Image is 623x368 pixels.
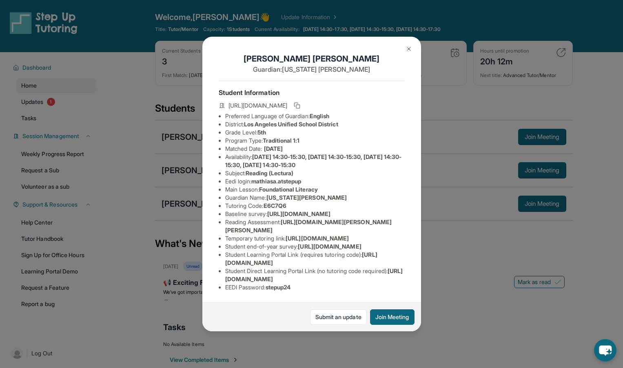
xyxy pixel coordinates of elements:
li: Baseline survey : [225,210,405,218]
span: [URL][DOMAIN_NAME] [267,210,330,217]
span: [URL][DOMAIN_NAME][PERSON_NAME][PERSON_NAME] [225,218,392,234]
span: [DATE] 14:30-15:30, [DATE] 14:30-15:30, [DATE] 14:30-15:30, [DATE] 14:30-15:30 [225,153,402,168]
h4: Student Information [219,88,405,97]
span: stepup24 [266,284,291,291]
button: chat-button [594,339,616,361]
span: E6C7Q6 [264,202,286,209]
li: Grade Level: [225,128,405,137]
li: Student end-of-year survey : [225,242,405,251]
span: [URL][DOMAIN_NAME] [298,243,361,250]
span: Traditional 1:1 [263,137,299,144]
button: Join Meeting [370,309,415,325]
span: Reading (Lectura) [246,170,293,176]
img: Close Icon [406,46,412,52]
span: [URL][DOMAIN_NAME] [286,235,349,242]
li: EEDI Password : [225,283,405,291]
li: Subject : [225,169,405,177]
button: Copy link [292,101,302,110]
li: Eedi login : [225,177,405,185]
li: Guardian Name : [225,194,405,202]
li: Tutoring Code : [225,202,405,210]
li: District: [225,120,405,128]
span: [URL][DOMAIN_NAME] [228,101,287,110]
span: Foundational Literacy [259,186,317,193]
li: Main Lesson : [225,185,405,194]
li: Availability: [225,153,405,169]
a: Submit an update [310,309,367,325]
li: Program Type: [225,137,405,145]
span: English [310,112,330,119]
li: Student Learning Portal Link (requires tutoring code) : [225,251,405,267]
span: [US_STATE][PERSON_NAME] [266,194,347,201]
li: Student Direct Learning Portal Link (no tutoring code required) : [225,267,405,283]
h1: [PERSON_NAME] [PERSON_NAME] [219,53,405,64]
li: Preferred Language of Guardian: [225,112,405,120]
li: Temporary tutoring link : [225,234,405,242]
span: mathiasa.atstepup [251,178,301,185]
span: Los Angeles Unified School District [244,121,338,128]
span: [DATE] [264,145,283,152]
p: Guardian: [US_STATE] [PERSON_NAME] [219,64,405,74]
li: Reading Assessment : [225,218,405,234]
span: 5th [257,129,266,136]
li: Matched Date: [225,145,405,153]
